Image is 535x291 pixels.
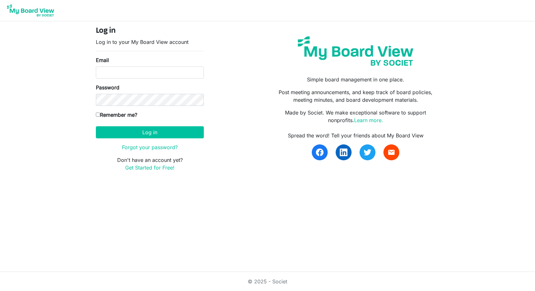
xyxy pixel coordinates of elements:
[272,109,439,124] p: Made by Societ. We make exceptional software to support nonprofits.
[96,38,204,46] p: Log in to your My Board View account
[383,144,399,160] a: email
[96,111,137,119] label: Remember me?
[96,56,109,64] label: Email
[125,164,175,171] a: Get Started for Free!
[272,132,439,139] div: Spread the word! Tell your friends about My Board View
[272,76,439,83] p: Simple board management in one place.
[354,117,383,123] a: Learn more.
[122,144,178,150] a: Forgot your password?
[96,113,100,117] input: Remember me?
[388,149,395,156] span: email
[364,149,371,156] img: twitter.svg
[96,156,204,171] p: Don't have an account yet?
[316,149,324,156] img: facebook.svg
[96,126,204,138] button: Log in
[340,149,347,156] img: linkedin.svg
[248,278,287,285] a: © 2025 - Societ
[272,88,439,104] p: Post meeting announcements, and keep track of board policies, meeting minutes, and board developm...
[96,26,204,36] h4: Log in
[96,84,119,91] label: Password
[5,3,56,18] img: My Board View Logo
[293,31,418,71] img: my-board-view-societ.svg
